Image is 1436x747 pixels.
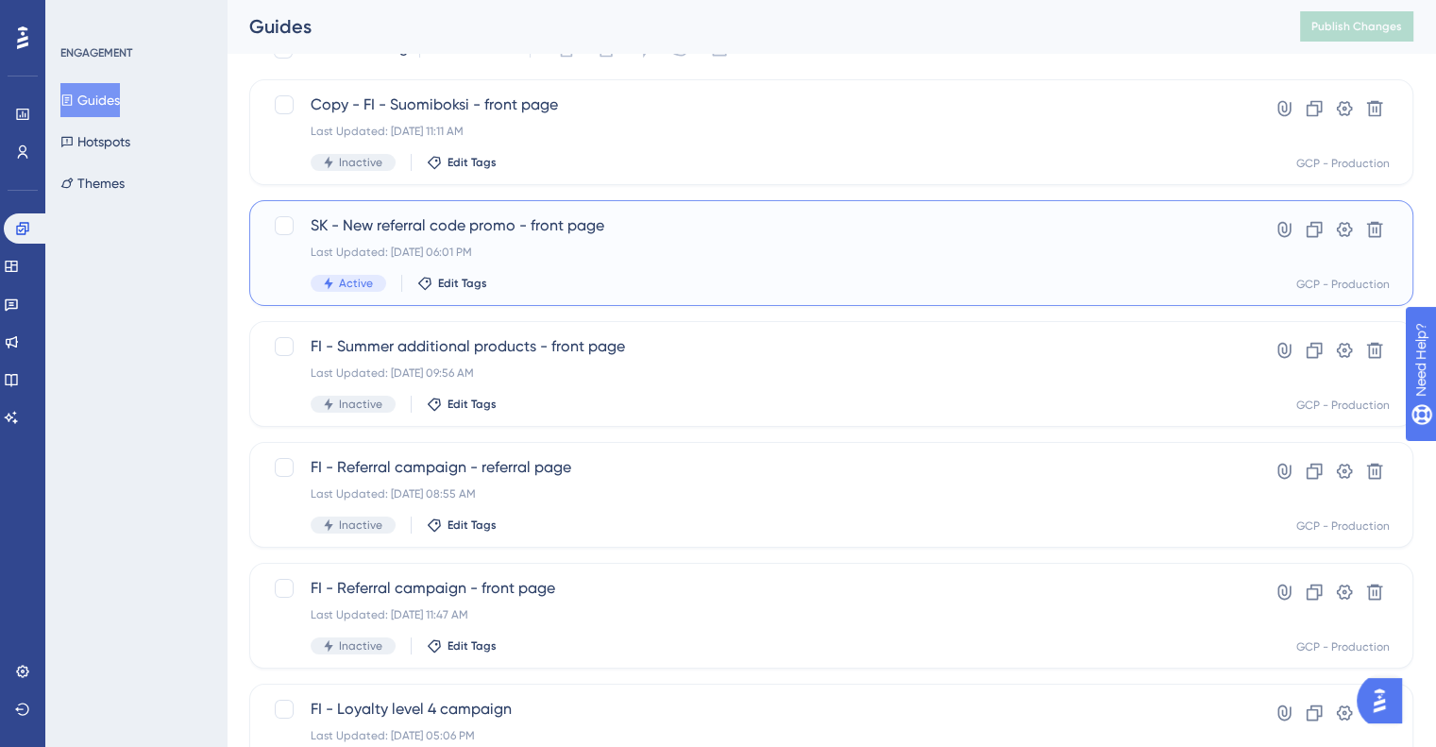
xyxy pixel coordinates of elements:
[448,518,497,533] span: Edit Tags
[448,397,497,412] span: Edit Tags
[1296,277,1390,292] div: GCP - Production
[417,276,487,291] button: Edit Tags
[311,93,1201,116] span: Copy - FI - Suomiboksi - front page
[427,155,497,170] button: Edit Tags
[311,365,1201,381] div: Last Updated: [DATE] 09:56 AM
[1296,398,1390,413] div: GCP - Production
[448,638,497,654] span: Edit Tags
[1296,156,1390,171] div: GCP - Production
[249,13,1253,40] div: Guides
[427,397,497,412] button: Edit Tags
[438,276,487,291] span: Edit Tags
[311,728,1201,743] div: Last Updated: [DATE] 05:06 PM
[339,276,373,291] span: Active
[339,155,382,170] span: Inactive
[339,397,382,412] span: Inactive
[339,638,382,654] span: Inactive
[1300,11,1413,42] button: Publish Changes
[311,577,1201,600] span: FI - Referral campaign - front page
[311,456,1201,479] span: FI - Referral campaign - referral page
[44,5,118,27] span: Need Help?
[311,335,1201,358] span: FI - Summer additional products - front page
[60,166,125,200] button: Themes
[311,607,1201,622] div: Last Updated: [DATE] 11:47 AM
[427,638,497,654] button: Edit Tags
[311,245,1201,260] div: Last Updated: [DATE] 06:01 PM
[311,214,1201,237] span: SK - New referral code promo - front page
[1357,672,1413,729] iframe: UserGuiding AI Assistant Launcher
[339,518,382,533] span: Inactive
[60,83,120,117] button: Guides
[60,45,132,60] div: ENGAGEMENT
[311,698,1201,721] span: FI - Loyalty level 4 campaign
[311,124,1201,139] div: Last Updated: [DATE] 11:11 AM
[1311,19,1402,34] span: Publish Changes
[427,518,497,533] button: Edit Tags
[1296,518,1390,534] div: GCP - Production
[60,125,130,159] button: Hotspots
[448,155,497,170] span: Edit Tags
[311,486,1201,501] div: Last Updated: [DATE] 08:55 AM
[1296,639,1390,654] div: GCP - Production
